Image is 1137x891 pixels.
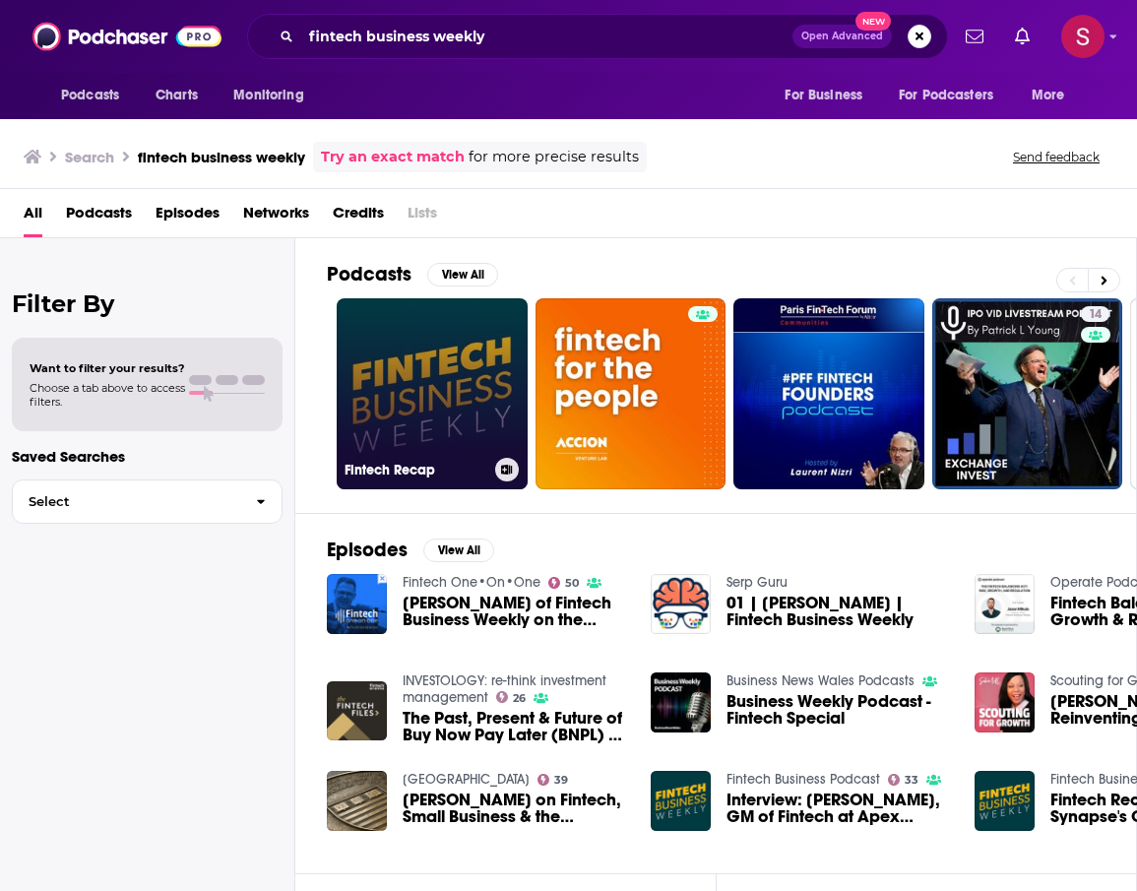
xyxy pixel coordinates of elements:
a: 33 [888,774,919,786]
span: Select [13,495,240,508]
a: Serp Guru [726,574,788,591]
img: User Profile [1061,15,1105,58]
a: 50 [548,577,580,589]
span: Monitoring [233,82,303,109]
span: for more precise results [469,146,639,168]
button: open menu [47,77,145,114]
span: For Podcasters [899,82,993,109]
img: Fintech Recap: What Synapse's Collapse Means For BaaS, Fintech [975,771,1035,831]
span: Open Advanced [801,32,883,41]
a: Interview: John Stuart, GM of Fintech at Apex Fintech Solutions [726,792,951,825]
h2: Filter By [12,289,283,318]
span: Interview: [PERSON_NAME], GM of Fintech at Apex Fintech Solutions [726,792,951,825]
img: Podchaser - Follow, Share and Rate Podcasts [32,18,221,55]
span: Podcasts [66,197,132,237]
img: Fintech Balancing Act: Risk, Growth & Regulation - Jason Mikula, Founder of Fintech Business Weekly [975,574,1035,634]
a: Fintech Recap [337,298,528,489]
a: Credits [333,197,384,237]
a: INVESTOLOGY: re-think investment management [403,672,606,706]
span: 39 [554,776,568,785]
span: 14 [1089,305,1102,325]
button: open menu [1018,77,1090,114]
span: New [855,12,891,31]
a: 39 [537,774,569,786]
button: View All [423,539,494,562]
button: open menu [220,77,329,114]
a: 01 | Jason Mikula | Fintech Business Weekly [726,595,951,628]
span: More [1032,82,1065,109]
img: Interview: John Stuart, GM of Fintech at Apex Fintech Solutions [651,771,711,831]
a: EpisodesView All [327,538,494,562]
img: Jason Mikula of Fintech Business Weekly on the development of banking-as-a-service [327,574,387,634]
button: Show profile menu [1061,15,1105,58]
img: Karen Mills on Fintech, Small Business & the American Dream [327,771,387,831]
a: Fintech One•On•One [403,574,540,591]
a: Show notifications dropdown [958,20,991,53]
button: open menu [886,77,1022,114]
img: The Past, Present & Future of Buy Now Pay Later (BNPL) | Jason Mikula - Fintech Business Weekly [327,681,387,741]
button: View All [427,263,498,286]
span: 50 [565,579,579,588]
a: 26 [496,691,527,703]
h3: Fintech Recap [345,462,487,478]
a: Harvard University [403,771,530,788]
a: Charts [143,77,210,114]
img: 01 | Jason Mikula | Fintech Business Weekly [651,574,711,634]
img: Business Weekly Podcast - Fintech Special [651,672,711,732]
button: Select [12,479,283,524]
span: Podcasts [61,82,119,109]
a: PodcastsView All [327,262,498,286]
button: Open AdvancedNew [792,25,892,48]
span: For Business [785,82,862,109]
h3: Search [65,148,114,166]
span: Lists [408,197,437,237]
span: 26 [513,694,526,703]
div: Search podcasts, credits, & more... [247,14,948,59]
a: Try an exact match [321,146,465,168]
a: 14 [932,298,1123,489]
a: All [24,197,42,237]
span: Want to filter your results? [30,361,185,375]
a: The Past, Present & Future of Buy Now Pay Later (BNPL) | Jason Mikula - Fintech Business Weekly [403,710,627,743]
a: Jason Mikula of Fintech Business Weekly on the development of banking-as-a-service [403,595,627,628]
a: Fintech Business Podcast [726,771,880,788]
img: Helene Panzarino: Reinventing Finance and emerging FinTech business models [975,672,1035,732]
a: Business News Wales Podcasts [726,672,915,689]
p: Saved Searches [12,447,283,466]
h3: fintech business weekly [138,148,305,166]
span: Logged in as stephanie85546 [1061,15,1105,58]
a: Business Weekly Podcast - Fintech Special [726,693,951,727]
h2: Podcasts [327,262,411,286]
button: open menu [771,77,887,114]
a: Episodes [156,197,220,237]
a: Karen Mills on Fintech, Small Business & the American Dream [403,792,627,825]
span: [PERSON_NAME] on Fintech, Small Business & the American Dream [403,792,627,825]
span: Charts [156,82,198,109]
a: Show notifications dropdown [1007,20,1038,53]
a: 14 [1081,306,1109,322]
span: 01 | [PERSON_NAME] | Fintech Business Weekly [726,595,951,628]
h2: Episodes [327,538,408,562]
span: The Past, Present & Future of Buy Now Pay Later (BNPL) | [PERSON_NAME] - Fintech Business Weekly [403,710,627,743]
span: [PERSON_NAME] of Fintech Business Weekly on the development of banking-as-a-service [403,595,627,628]
a: Networks [243,197,309,237]
span: 33 [905,776,918,785]
span: Choose a tab above to access filters. [30,381,185,409]
input: Search podcasts, credits, & more... [301,21,792,52]
button: Send feedback [1007,149,1105,165]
